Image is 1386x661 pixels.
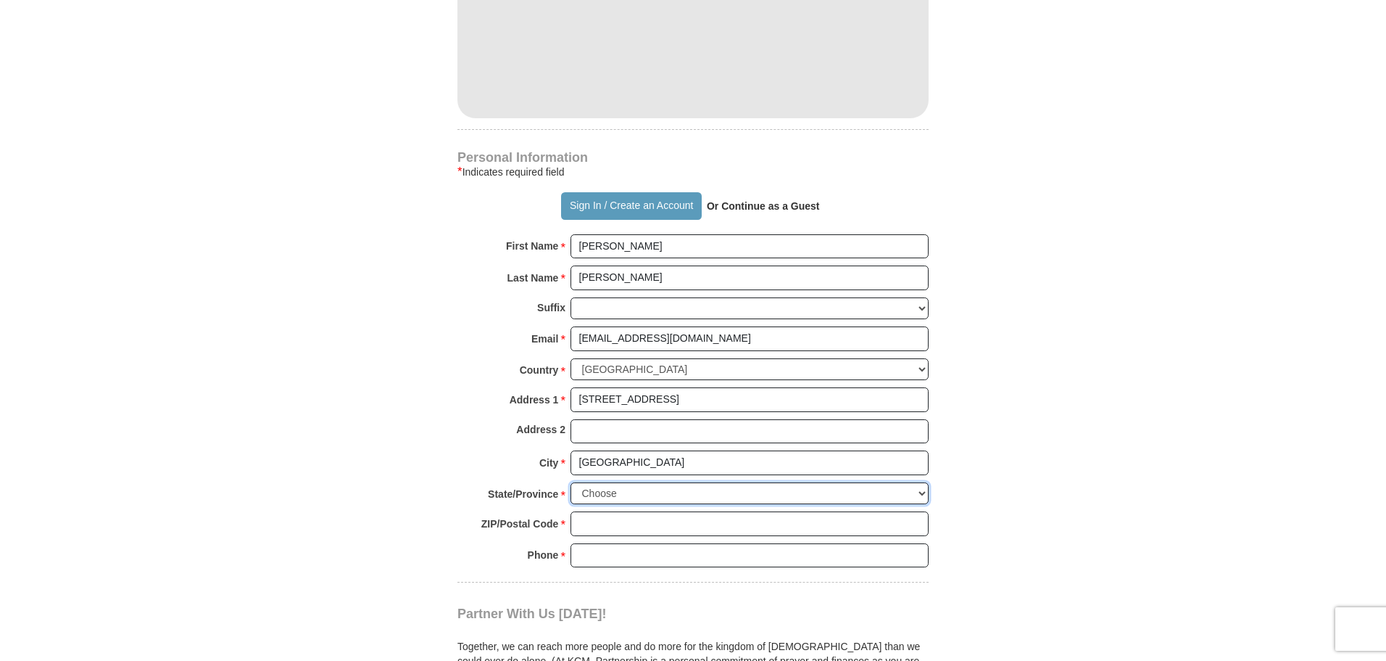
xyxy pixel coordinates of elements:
strong: ZIP/Postal Code [481,514,559,534]
button: Sign In / Create an Account [561,192,701,220]
span: Partner With Us [DATE]! [457,607,607,621]
strong: Last Name [507,268,559,288]
h4: Personal Information [457,152,929,163]
strong: Email [531,329,558,349]
strong: Address 2 [516,419,565,440]
strong: Suffix [537,297,565,318]
strong: Or Continue as a Guest [707,200,820,212]
strong: Phone [528,545,559,565]
strong: City [539,453,558,473]
strong: Country [520,360,559,380]
strong: First Name [506,236,558,256]
strong: Address 1 [510,390,559,410]
div: Indicates required field [457,163,929,181]
strong: State/Province [488,484,558,504]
